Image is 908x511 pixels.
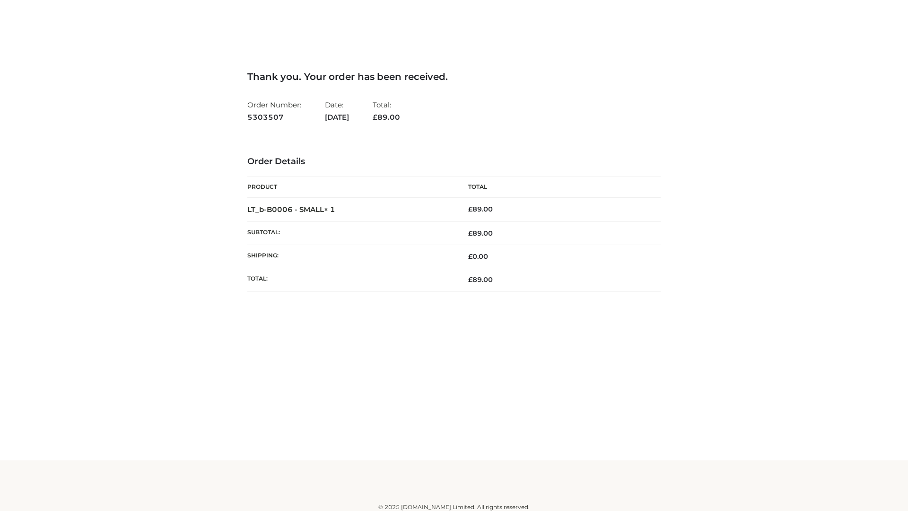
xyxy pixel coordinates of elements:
[468,252,472,261] span: £
[247,221,454,245] th: Subtotal:
[247,205,335,214] strong: LT_b-B0006 - SMALL
[373,97,400,125] li: Total:
[247,245,454,268] th: Shipping:
[247,157,661,167] h3: Order Details
[373,113,400,122] span: 89.00
[468,229,493,238] span: 89.00
[468,252,488,261] bdi: 0.00
[325,97,349,125] li: Date:
[247,176,454,198] th: Product
[468,205,472,213] span: £
[468,275,472,284] span: £
[468,205,493,213] bdi: 89.00
[454,176,661,198] th: Total
[325,111,349,123] strong: [DATE]
[247,111,301,123] strong: 5303507
[324,205,335,214] strong: × 1
[247,97,301,125] li: Order Number:
[468,275,493,284] span: 89.00
[468,229,472,238] span: £
[247,268,454,291] th: Total:
[247,71,661,82] h3: Thank you. Your order has been received.
[373,113,377,122] span: £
